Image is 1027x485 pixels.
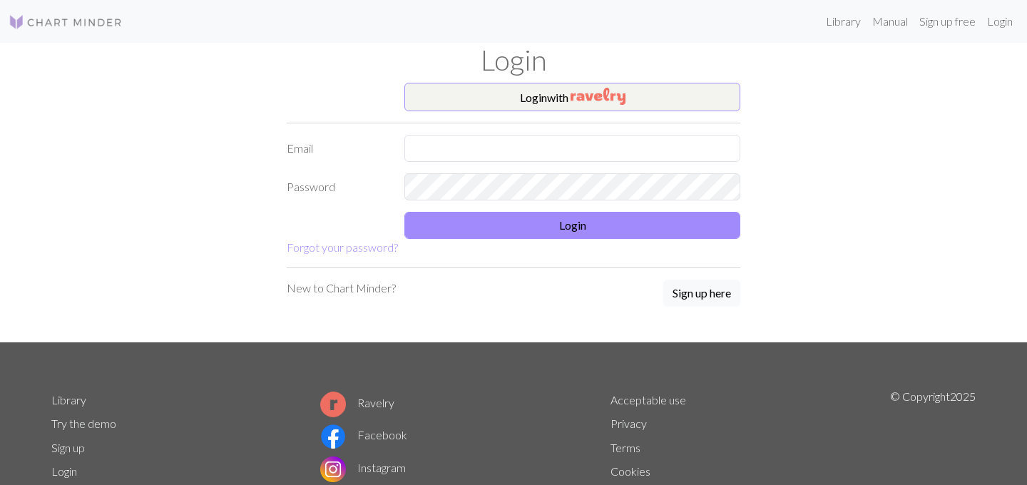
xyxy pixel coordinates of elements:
a: Login [981,7,1018,36]
img: Ravelry [571,88,625,105]
h1: Login [43,43,984,77]
p: New to Chart Minder? [287,280,396,297]
label: Email [278,135,396,162]
a: Terms [610,441,640,454]
a: Manual [867,7,914,36]
a: Ravelry [320,396,394,409]
a: Instagram [320,461,406,474]
a: Cookies [610,464,650,478]
a: Facebook [320,428,407,441]
a: Acceptable use [610,393,686,407]
button: Login [404,212,740,239]
a: Forgot your password? [287,240,398,254]
a: Library [820,7,867,36]
a: Privacy [610,417,647,430]
img: Facebook logo [320,424,346,449]
a: Sign up free [914,7,981,36]
a: Sign up [51,441,85,454]
button: Sign up here [663,280,740,307]
a: Login [51,464,77,478]
img: Instagram logo [320,456,346,482]
label: Password [278,173,396,200]
img: Logo [9,14,123,31]
a: Sign up here [663,280,740,308]
a: Library [51,393,86,407]
a: Try the demo [51,417,116,430]
img: Ravelry logo [320,392,346,417]
button: Loginwith [404,83,740,111]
